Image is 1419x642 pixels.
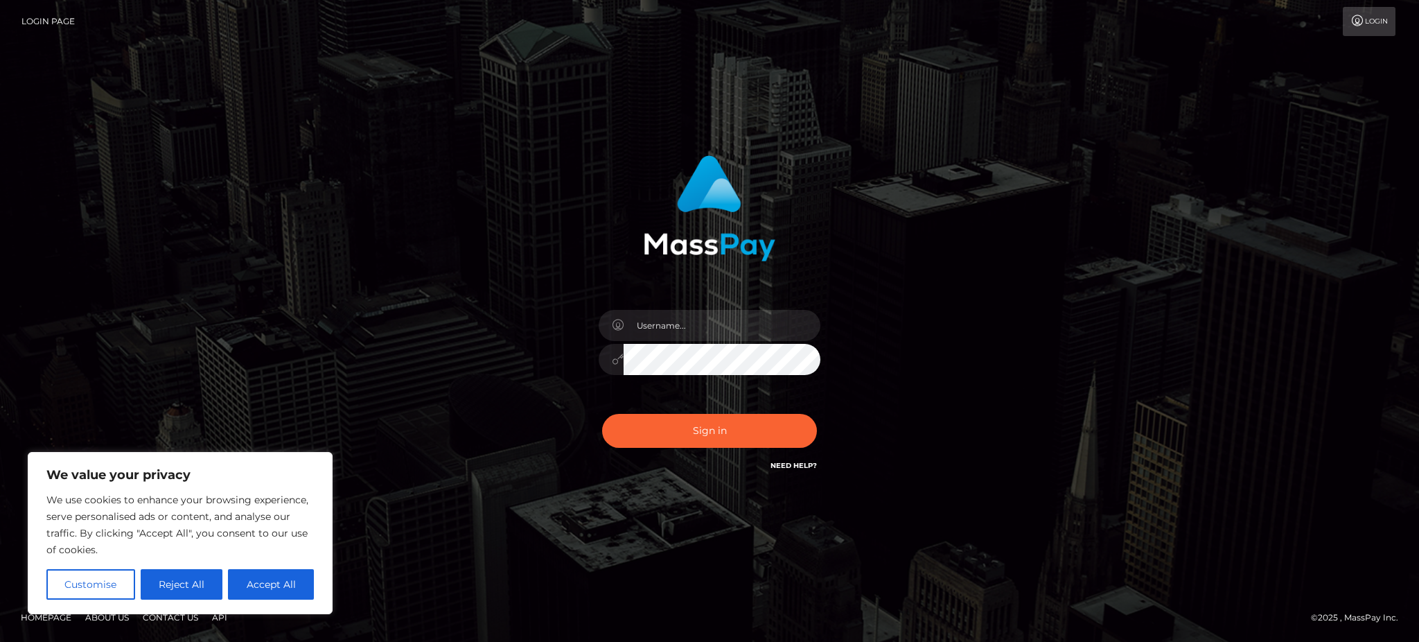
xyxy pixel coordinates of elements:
[141,569,223,600] button: Reject All
[28,452,333,614] div: We value your privacy
[228,569,314,600] button: Accept All
[644,155,775,261] img: MassPay Login
[1311,610,1409,625] div: © 2025 , MassPay Inc.
[21,7,75,36] a: Login Page
[206,607,233,628] a: API
[46,492,314,558] p: We use cookies to enhance your browsing experience, serve personalised ads or content, and analys...
[624,310,820,341] input: Username...
[46,467,314,483] p: We value your privacy
[137,607,204,628] a: Contact Us
[15,607,77,628] a: Homepage
[770,461,817,470] a: Need Help?
[80,607,134,628] a: About Us
[1343,7,1395,36] a: Login
[46,569,135,600] button: Customise
[602,414,817,448] button: Sign in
